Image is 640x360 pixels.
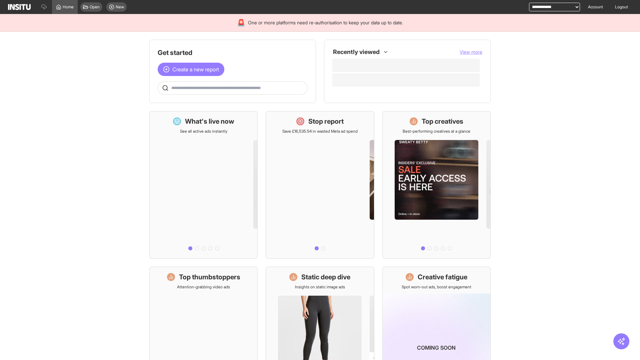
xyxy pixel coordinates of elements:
[422,117,463,126] h1: Top creatives
[158,48,308,57] h1: Get started
[177,284,230,290] p: Attention-grabbing video ads
[185,117,234,126] h1: What's live now
[460,49,482,55] button: View more
[172,65,219,73] span: Create a new report
[63,4,74,10] span: Home
[266,111,374,259] a: Stop reportSave £16,535.54 in wasted Meta ad spend
[180,129,227,134] p: See all active ads instantly
[308,117,344,126] h1: Stop report
[116,4,124,10] span: New
[149,111,258,259] a: What's live nowSee all active ads instantly
[295,284,345,290] p: Insights on static image ads
[90,4,100,10] span: Open
[8,4,31,10] img: Logo
[301,272,350,282] h1: Static deep dive
[282,129,358,134] p: Save £16,535.54 in wasted Meta ad spend
[403,129,470,134] p: Best-performing creatives at a glance
[179,272,240,282] h1: Top thumbstoppers
[248,19,403,26] span: One or more platforms need re-authorisation to keep your data up to date.
[237,18,245,27] div: 🚨
[158,63,224,76] button: Create a new report
[382,111,491,259] a: Top creativesBest-performing creatives at a glance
